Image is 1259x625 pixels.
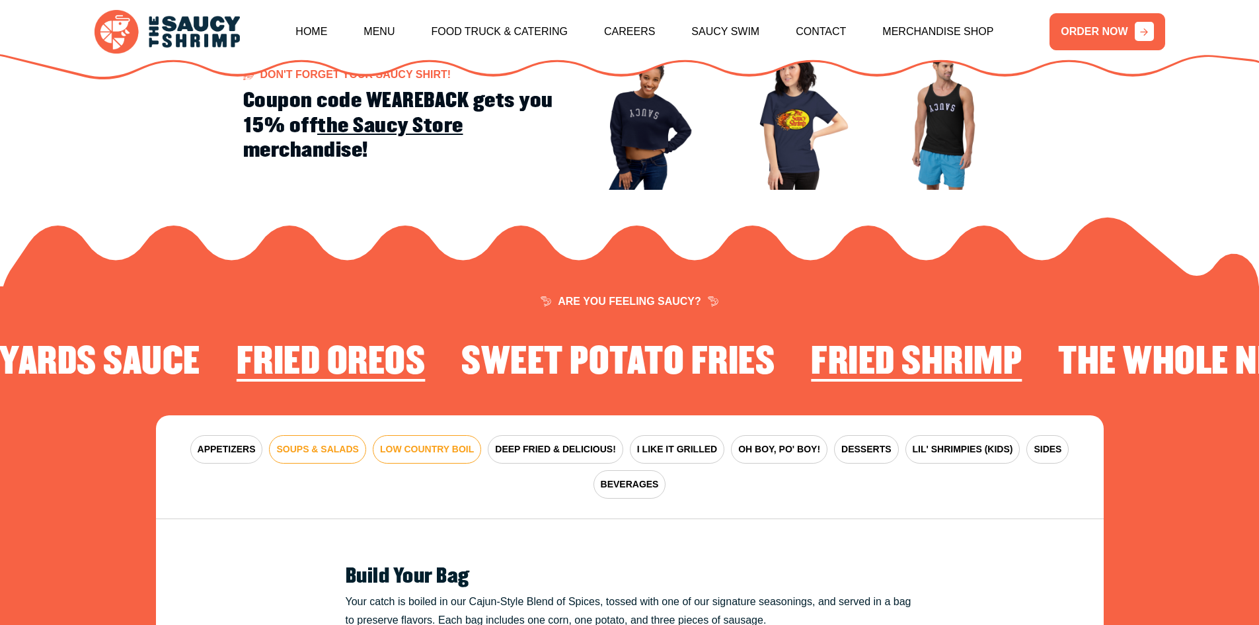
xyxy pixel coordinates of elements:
button: BEVERAGES [593,470,666,499]
a: Home [295,3,327,60]
span: OH BOY, PO' BOY! [738,442,820,456]
a: Contact [796,3,846,60]
a: Menu [363,3,395,60]
button: APPETIZERS [190,435,263,464]
h2: Build Your Bag [346,565,914,588]
h2: Fried Oreos [237,342,426,383]
span: BEVERAGES [601,478,659,491]
a: ORDER NOW [1049,13,1164,50]
img: Image 2 [722,47,865,190]
span: APPETIZERS [198,442,256,456]
a: Saucy Swim [691,3,759,60]
a: the Saucy Store [317,114,463,138]
span: LIL' SHRIMPIES (KIDS) [913,442,1013,456]
span: DEEP FRIED & DELICIOUS! [495,442,616,456]
button: DEEP FRIED & DELICIOUS! [488,435,623,464]
button: I LIKE IT GRILLED [630,435,724,464]
h2: Coupon code WEAREBACK gets you 15% off merchandise! [243,89,556,163]
h2: Fried Shrimp [811,342,1022,383]
span: SOUPS & SALADS [276,442,358,456]
li: 4 of 4 [461,342,775,388]
span: ARE YOU FEELING SAUCY? [541,296,718,307]
span: SIDES [1034,442,1061,456]
button: LOW COUNTRY BOIL [373,435,481,464]
li: 3 of 4 [237,342,426,388]
button: SIDES [1026,435,1069,464]
img: Image 1 [572,47,714,190]
span: I LIKE IT GRILLED [637,442,717,456]
span: LOW COUNTRY BOIL [380,442,474,456]
button: DESSERTS [834,435,898,464]
img: Image 3 [873,47,1016,190]
a: Merchandise Shop [882,3,993,60]
button: LIL' SHRIMPIES (KIDS) [905,435,1020,464]
button: SOUPS & SALADS [269,435,365,464]
h2: Sweet Potato Fries [461,342,775,383]
img: logo [95,10,240,54]
a: Food Truck & Catering [431,3,568,60]
button: OH BOY, PO' BOY! [731,435,827,464]
li: 1 of 4 [811,342,1022,388]
a: Careers [604,3,655,60]
span: DESSERTS [841,442,891,456]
